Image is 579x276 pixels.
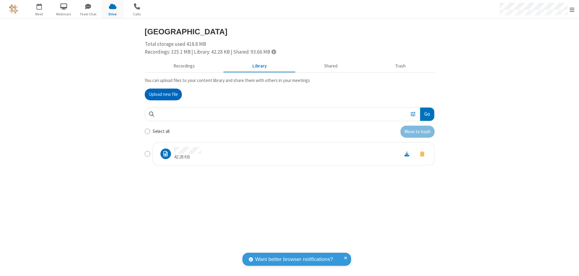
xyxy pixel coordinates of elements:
span: Totals displayed include files that have been moved to the trash. [271,49,276,54]
p: You can upload files to your content library and share them with others in your meetings [145,77,435,84]
span: Team Chat [77,11,100,17]
p: 42.28 KB [174,154,201,161]
button: Trash [366,61,435,72]
span: Drive [101,11,124,17]
button: Move to trash [415,150,430,158]
label: Select all [153,128,169,135]
button: Shared during meetings [296,61,366,72]
button: Upload new file [145,89,182,101]
button: Content library [224,61,296,72]
div: Total storage used 418.8 MB [145,40,435,56]
span: Webinars [52,11,75,17]
button: Go [420,108,434,121]
button: Recorded meetings [145,61,224,72]
span: Calls [126,11,148,17]
a: Download file [399,150,415,157]
button: Move to trash [400,126,435,138]
img: QA Selenium DO NOT DELETE OR CHANGE [9,5,18,14]
span: Want better browser notifications? [255,256,333,263]
h3: [GEOGRAPHIC_DATA] [145,27,435,36]
span: Meet [28,11,51,17]
div: Recordings: 325.1 MB | Library: 42.28 KB | Shared: 93.66 MB [145,48,435,56]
